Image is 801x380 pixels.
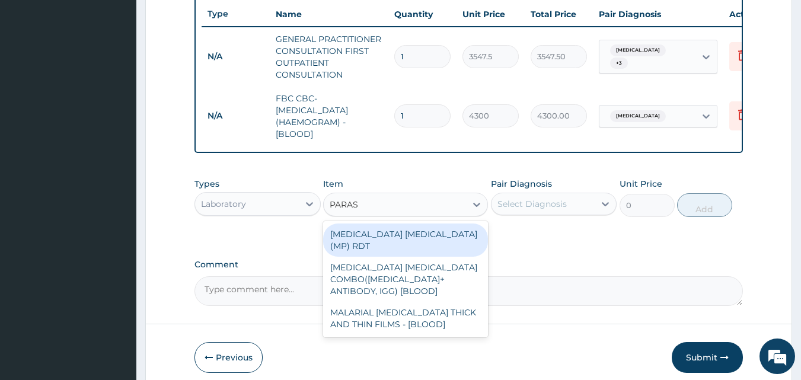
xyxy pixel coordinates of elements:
div: MALARIAL [MEDICAL_DATA] THICK AND THIN FILMS - [BLOOD] [323,302,488,335]
textarea: Type your message and hit 'Enter' [6,254,226,295]
button: Add [677,193,732,217]
th: Unit Price [457,2,525,26]
label: Pair Diagnosis [491,178,552,190]
div: Select Diagnosis [497,198,567,210]
td: N/A [202,105,270,127]
span: We're online! [69,114,164,234]
div: Chat with us now [62,66,199,82]
td: N/A [202,46,270,68]
span: [MEDICAL_DATA] [610,110,666,122]
div: Minimize live chat window [194,6,223,34]
label: Comment [194,260,743,270]
label: Types [194,179,219,189]
th: Name [270,2,388,26]
td: FBC CBC-[MEDICAL_DATA] (HAEMOGRAM) - [BLOOD] [270,87,388,146]
td: GENERAL PRACTITIONER CONSULTATION FIRST OUTPATIENT CONSULTATION [270,27,388,87]
label: Item [323,178,343,190]
div: [MEDICAL_DATA] [MEDICAL_DATA] (MP) RDT [323,223,488,257]
th: Quantity [388,2,457,26]
span: + 3 [610,58,628,69]
th: Total Price [525,2,593,26]
th: Actions [723,2,783,26]
div: Laboratory [201,198,246,210]
th: Pair Diagnosis [593,2,723,26]
span: [MEDICAL_DATA] [610,44,666,56]
th: Type [202,3,270,25]
label: Unit Price [620,178,662,190]
button: Previous [194,342,263,373]
div: [MEDICAL_DATA] [MEDICAL_DATA] COMBO([MEDICAL_DATA]+ ANTIBODY, IGG) [BLOOD] [323,257,488,302]
img: d_794563401_company_1708531726252_794563401 [22,59,48,89]
button: Submit [672,342,743,373]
